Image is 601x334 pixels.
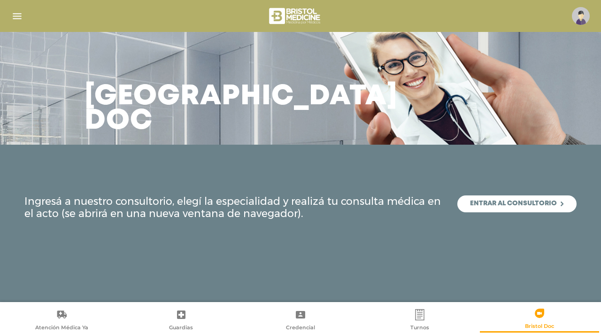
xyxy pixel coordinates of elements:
img: profile-placeholder.svg [572,7,590,25]
a: Atención Médica Ya [2,309,121,333]
img: Cober_menu-lines-white.svg [11,10,23,22]
span: Atención Médica Ya [35,324,88,333]
span: Credencial [286,324,315,333]
a: Credencial [241,309,360,333]
span: Guardias [169,324,193,333]
a: Entrar al consultorio [457,195,577,212]
img: bristol-medicine-blanco.png [268,5,324,27]
div: Ingresá a nuestro consultorio, elegí la especialidad y realizá tu consulta médica en el acto (se ... [24,195,577,220]
span: Bristol Doc [525,323,554,331]
h3: [GEOGRAPHIC_DATA] doc [85,85,398,133]
a: Bristol Doc [480,307,599,331]
a: Guardias [121,309,240,333]
a: Turnos [360,309,479,333]
span: Turnos [410,324,429,333]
